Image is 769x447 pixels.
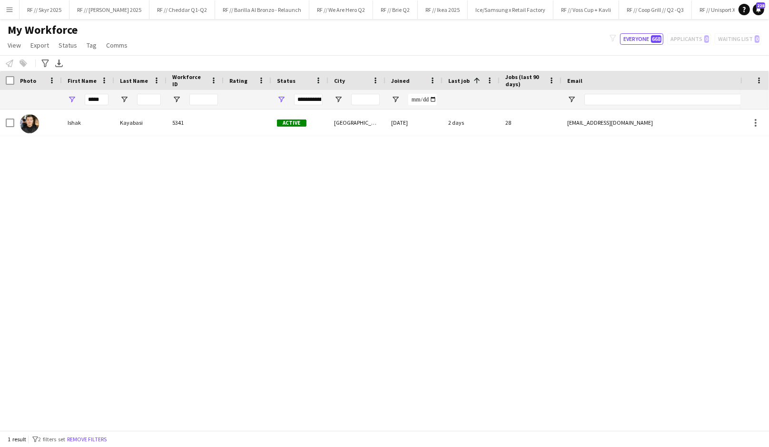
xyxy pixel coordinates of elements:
[137,94,161,105] input: Last Name Filter Input
[20,0,69,19] button: RF // Skyr 2025
[562,109,752,136] div: [EMAIL_ADDRESS][DOMAIN_NAME]
[584,94,746,105] input: Email Filter Input
[229,77,247,84] span: Rating
[756,2,765,9] span: 228
[500,109,562,136] div: 28
[8,23,78,37] span: My Workforce
[334,77,345,84] span: City
[120,77,148,84] span: Last Name
[68,95,76,104] button: Open Filter Menu
[69,0,149,19] button: RF // [PERSON_NAME] 2025
[20,114,39,133] img: Ishak Kayabasi
[215,0,309,19] button: RF // Barilla Al Bronzo - Relaunch
[277,95,286,104] button: Open Filter Menu
[753,4,764,15] a: 228
[106,41,128,50] span: Comms
[651,35,661,43] span: 668
[277,119,306,127] span: Active
[567,77,582,84] span: Email
[8,41,21,50] span: View
[149,0,215,19] button: RF // Cheddar Q1-Q2
[20,77,36,84] span: Photo
[505,73,544,88] span: Jobs (last 90 days)
[328,109,385,136] div: [GEOGRAPHIC_DATA]
[351,94,380,105] input: City Filter Input
[30,41,49,50] span: Export
[4,39,25,51] a: View
[567,95,576,104] button: Open Filter Menu
[553,0,619,19] button: RF // Voss Cup + Kavli
[385,109,443,136] div: [DATE]
[448,77,470,84] span: Last job
[277,77,296,84] span: Status
[87,41,97,50] span: Tag
[120,95,128,104] button: Open Filter Menu
[55,39,81,51] a: Status
[102,39,131,51] a: Comms
[408,94,437,105] input: Joined Filter Input
[59,41,77,50] span: Status
[39,58,51,69] app-action-btn: Advanced filters
[167,109,224,136] div: 5341
[172,73,207,88] span: Workforce ID
[468,0,553,19] button: Ice/Samsung x Retail Factory
[309,0,373,19] button: RF // We Are Hero Q2
[391,95,400,104] button: Open Filter Menu
[68,77,97,84] span: First Name
[418,0,468,19] button: RF // Ikea 2025
[53,58,65,69] app-action-btn: Export XLSX
[189,94,218,105] input: Workforce ID Filter Input
[373,0,418,19] button: RF // Brie Q2
[83,39,100,51] a: Tag
[443,109,500,136] div: 2 days
[391,77,410,84] span: Joined
[172,95,181,104] button: Open Filter Menu
[65,434,108,445] button: Remove filters
[619,0,692,19] button: RF // Coop Grill // Q2 -Q3
[38,436,65,443] span: 2 filters set
[62,109,114,136] div: Ishak
[620,33,663,45] button: Everyone668
[85,94,108,105] input: First Name Filter Input
[334,95,343,104] button: Open Filter Menu
[27,39,53,51] a: Export
[114,109,167,136] div: Kayabasi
